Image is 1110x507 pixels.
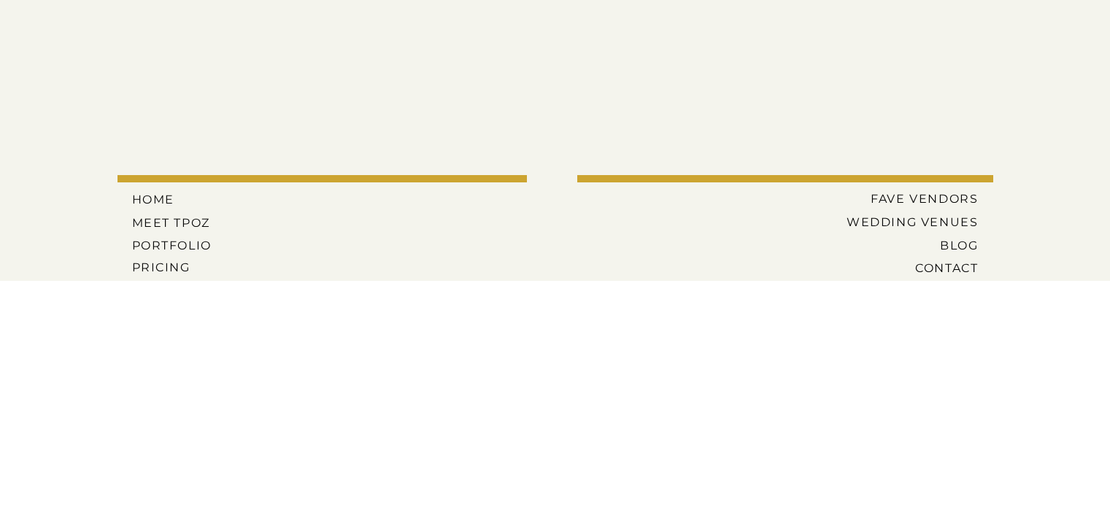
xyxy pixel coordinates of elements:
a: PORTFOLIO [132,239,215,252]
a: Pricing [132,260,215,274]
a: Fave Vendors [859,192,979,205]
a: Wedding Venues [825,215,979,228]
a: MEET tPoz [132,216,212,229]
a: HOME [132,193,198,206]
a: BLOG [836,239,979,252]
a: CONTACT [864,261,979,274]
